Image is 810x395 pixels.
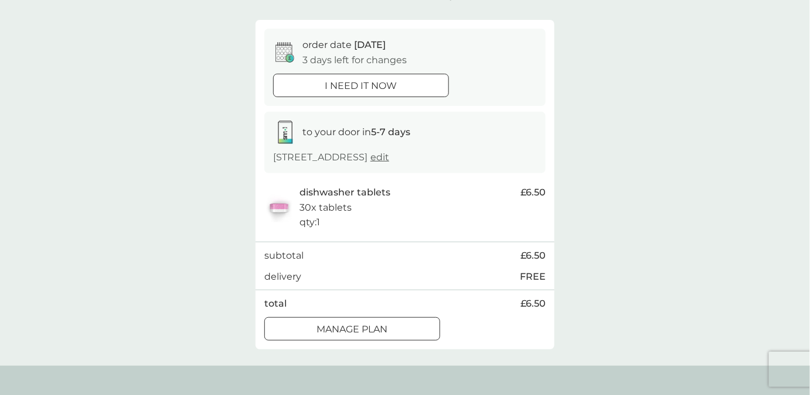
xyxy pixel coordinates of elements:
[325,78,397,94] p: i need it now
[264,269,301,284] p: delivery
[264,296,287,311] p: total
[264,317,440,341] button: Manage plan
[300,215,320,230] p: qty : 1
[273,150,389,165] p: [STREET_ADDRESS]
[273,74,449,97] button: i need it now
[370,152,389,163] a: edit
[520,185,546,200] span: £6.50
[300,200,352,215] p: 30x tablets
[302,53,407,68] p: 3 days left for changes
[264,248,304,263] p: subtotal
[317,322,388,337] p: Manage plan
[302,37,386,53] p: order date
[520,248,546,263] span: £6.50
[354,39,386,50] span: [DATE]
[300,185,390,200] p: dishwasher tablets
[520,269,546,284] p: FREE
[520,296,546,311] span: £6.50
[302,126,410,138] span: to your door in
[371,126,410,138] strong: 5-7 days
